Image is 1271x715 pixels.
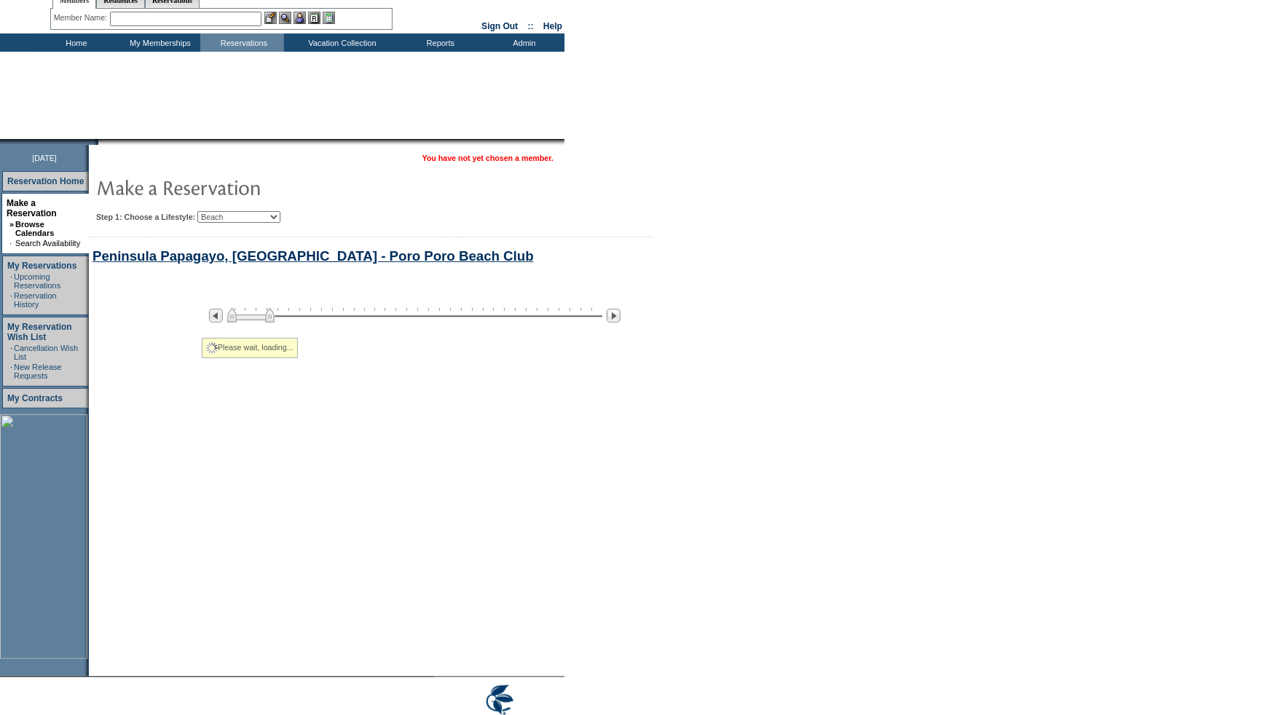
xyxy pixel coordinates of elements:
[284,33,397,52] td: Vacation Collection
[117,33,200,52] td: My Memberships
[33,33,117,52] td: Home
[14,272,60,290] a: Upcoming Reservations
[397,33,481,52] td: Reports
[7,393,63,403] a: My Contracts
[32,154,57,162] span: [DATE]
[14,363,61,380] a: New Release Requests
[10,272,12,290] td: ·
[294,12,306,24] img: Impersonate
[54,12,110,24] div: Member Name:
[7,176,84,186] a: Reservation Home
[15,220,54,237] a: Browse Calendars
[10,344,12,361] td: ·
[10,363,12,380] td: ·
[422,154,554,162] span: You have not yet chosen a member.
[10,291,12,309] td: ·
[481,33,564,52] td: Admin
[9,220,14,229] b: »
[98,139,100,145] img: blank.gif
[7,198,57,218] a: Make a Reservation
[200,33,284,52] td: Reservations
[14,291,57,309] a: Reservation History
[607,309,621,323] img: Next
[14,344,78,361] a: Cancellation Wish List
[7,261,76,271] a: My Reservations
[206,342,218,354] img: spinner2.gif
[9,239,14,248] td: ·
[323,12,335,24] img: b_calculator.gif
[96,213,195,221] b: Step 1: Choose a Lifestyle:
[279,12,291,24] img: View
[528,21,534,31] span: ::
[202,338,298,358] div: Please wait, loading...
[481,21,518,31] a: Sign Out
[93,139,98,145] img: promoShadowLeftCorner.gif
[15,239,80,248] a: Search Availability
[308,12,320,24] img: Reservations
[209,309,223,323] img: Previous
[543,21,562,31] a: Help
[264,12,277,24] img: b_edit.gif
[96,173,387,202] img: pgTtlMakeReservation.gif
[7,322,72,342] a: My Reservation Wish List
[93,248,534,264] a: Peninsula Papagayo, [GEOGRAPHIC_DATA] - Poro Poro Beach Club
